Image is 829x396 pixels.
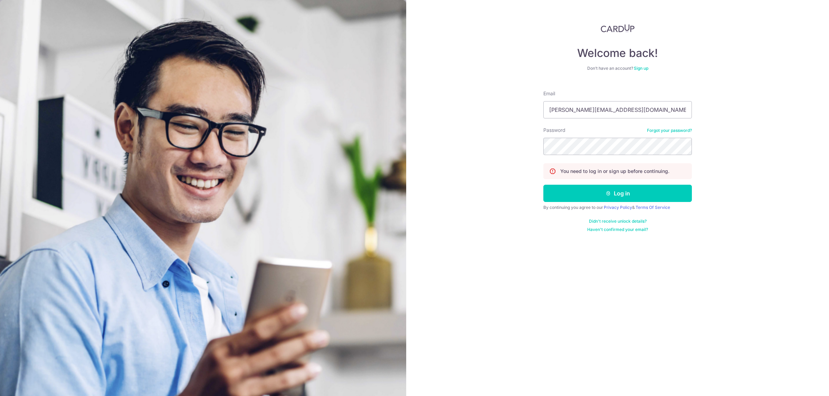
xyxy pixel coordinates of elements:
[604,205,632,210] a: Privacy Policy
[543,101,692,118] input: Enter your Email
[589,219,647,224] a: Didn't receive unlock details?
[543,46,692,60] h4: Welcome back!
[647,128,692,133] a: Forgot your password?
[543,90,555,97] label: Email
[543,66,692,71] div: Don’t have an account?
[601,24,635,32] img: CardUp Logo
[543,205,692,210] div: By continuing you agree to our &
[543,127,565,134] label: Password
[636,205,670,210] a: Terms Of Service
[560,168,669,175] p: You need to log in or sign up before continuing.
[587,227,648,232] a: Haven't confirmed your email?
[634,66,648,71] a: Sign up
[543,185,692,202] button: Log in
